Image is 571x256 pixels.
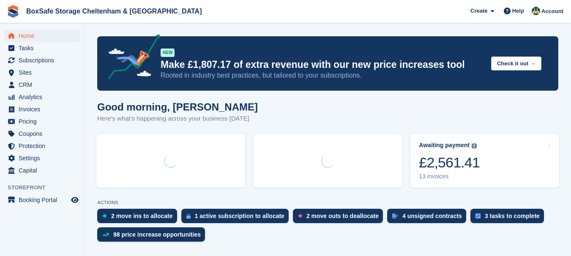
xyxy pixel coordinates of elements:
img: price-adjustments-announcement-icon-8257ccfd72463d97f412b2fc003d46551f7dbcb40ab6d574587a9cd5c0d94... [101,34,160,82]
button: Check it out → [491,57,541,70]
div: £2,561.41 [419,154,480,171]
img: move_ins_to_allocate_icon-fdf77a2bb77ea45bf5b3d319d69a93e2d87916cf1d5bf7949dd705db3b84f3ca.svg [102,213,107,218]
a: 2 move outs to deallocate [293,209,387,227]
a: menu [4,54,80,66]
a: menu [4,140,80,152]
div: Awaiting payment [419,142,470,149]
div: 2 move outs to deallocate [306,213,379,219]
div: 1 active subscription to allocate [195,213,284,219]
span: Subscriptions [19,54,69,66]
p: Here's what's happening across your business [DATE] [97,114,258,124]
span: Protection [19,140,69,152]
span: CRM [19,79,69,91]
img: move_outs_to_deallocate_icon-f764333ba52eb49d3ac5e1228854f67142a1ed5810a6f6cc68b1a99e826820c5.svg [298,213,302,218]
a: 4 unsigned contracts [387,209,470,227]
img: icon-info-grey-7440780725fd019a000dd9b08b2336e03edf1995a4989e88bcd33f0948082b44.svg [472,143,477,148]
a: menu [4,91,80,103]
a: menu [4,103,80,115]
a: menu [4,152,80,164]
img: stora-icon-8386f47178a22dfd0bd8f6a31ec36ba5ce8667c1dd55bd0f319d3a0aa187defe.svg [7,5,19,18]
p: Rooted in industry best practices, but tailored to your subscriptions. [161,71,484,80]
a: menu [4,116,80,127]
img: contract_signature_icon-13c848040528278c33f63329250d36e43548de30e8caae1d1a13099fd9432cc5.svg [392,213,398,218]
a: menu [4,67,80,78]
a: menu [4,42,80,54]
img: task-75834270c22a3079a89374b754ae025e5fb1db73e45f91037f5363f120a921f8.svg [475,213,481,218]
span: Tasks [19,42,69,54]
span: Booking Portal [19,194,69,206]
a: 98 price increase opportunities [97,227,209,246]
img: active_subscription_to_allocate_icon-d502201f5373d7db506a760aba3b589e785aa758c864c3986d89f69b8ff3... [186,213,191,219]
div: 2 move ins to allocate [111,213,173,219]
div: 4 unsigned contracts [402,213,462,219]
span: Create [470,7,487,15]
a: menu [4,128,80,140]
span: Account [541,7,563,16]
h1: Good morning, [PERSON_NAME] [97,101,258,113]
span: Pricing [19,116,69,127]
span: Home [19,30,69,42]
span: Sites [19,67,69,78]
div: NEW [161,49,175,57]
span: Settings [19,152,69,164]
div: 3 tasks to complete [485,213,540,219]
span: Capital [19,164,69,176]
span: Coupons [19,128,69,140]
p: Make £1,807.17 of extra revenue with our new price increases tool [161,59,484,71]
a: menu [4,79,80,91]
img: Kim Virabi [532,7,540,15]
a: 3 tasks to complete [470,209,548,227]
span: Help [512,7,524,15]
span: Analytics [19,91,69,103]
span: Invoices [19,103,69,115]
a: menu [4,164,80,176]
div: 13 invoices [419,173,480,180]
a: Preview store [70,195,80,205]
a: 1 active subscription to allocate [181,209,293,227]
a: 2 move ins to allocate [97,209,181,227]
span: Storefront [8,183,84,192]
a: menu [4,30,80,42]
div: 98 price increase opportunities [113,231,201,238]
a: Awaiting payment £2,561.41 13 invoices [410,134,559,188]
a: BoxSafe Storage Cheltenham & [GEOGRAPHIC_DATA] [23,4,205,18]
img: price_increase_opportunities-93ffe204e8149a01c8c9dc8f82e8f89637d9d84a8eef4429ea346261dce0b2c0.svg [102,233,109,237]
a: menu [4,194,80,206]
p: ACTIONS [97,200,558,205]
